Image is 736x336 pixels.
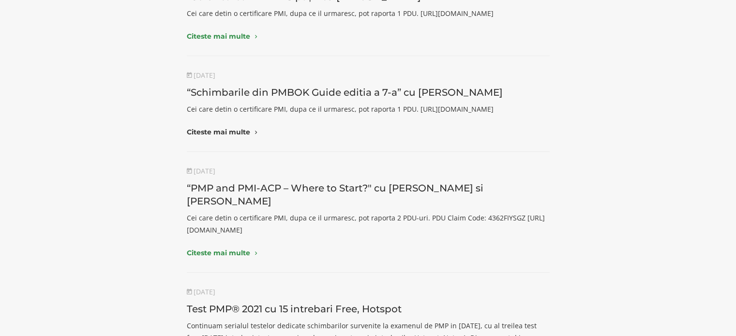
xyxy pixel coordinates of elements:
[187,212,550,236] section: Cei care detin o certificare PMI, dupa ce il urmaresc, pot raporta 2 PDU-uri. PDU Claim Code: 436...
[187,248,550,258] a: Citeste mai multe
[187,71,215,80] span: [DATE]
[187,182,483,207] a: “PMP and PMI-ACP – Where to Start?" cu [PERSON_NAME] si [PERSON_NAME]
[187,166,215,175] span: [DATE]
[187,127,550,137] a: Citeste mai multe
[187,7,550,19] section: Cei care detin o certificare PMI, dupa ce il urmaresc, pot raporta 1 PDU. [URL][DOMAIN_NAME]
[187,287,215,296] span: [DATE]
[187,31,550,41] a: Citeste mai multe
[187,87,503,98] a: “Schimbarile din PMBOK Guide editia a 7-a” cu [PERSON_NAME]
[187,303,402,315] a: Test PMP® 2021 cu 15 intrebari Free, Hotspot
[187,103,550,115] section: Cei care detin o certificare PMI, dupa ce il urmaresc, pot raporta 1 PDU. [URL][DOMAIN_NAME]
